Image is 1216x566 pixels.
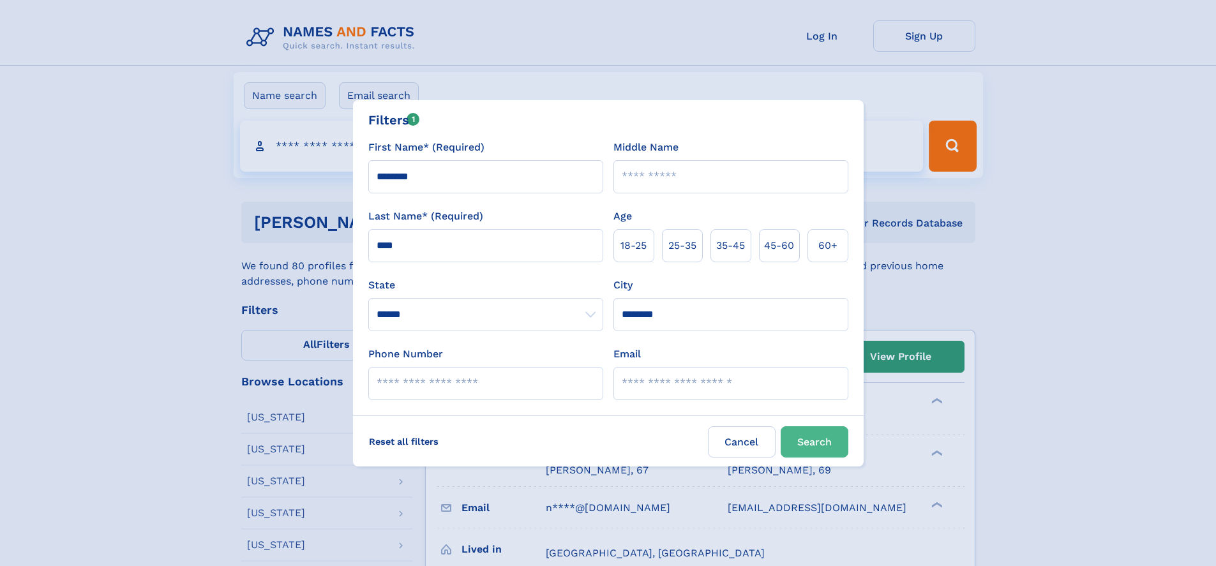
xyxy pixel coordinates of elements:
[613,209,632,224] label: Age
[668,238,696,253] span: 25‑35
[620,238,647,253] span: 18‑25
[781,426,848,458] button: Search
[361,426,447,457] label: Reset all filters
[764,238,794,253] span: 45‑60
[368,110,420,130] div: Filters
[708,426,776,458] label: Cancel
[368,209,483,224] label: Last Name* (Required)
[368,140,484,155] label: First Name* (Required)
[613,278,633,293] label: City
[368,278,603,293] label: State
[818,238,837,253] span: 60+
[716,238,745,253] span: 35‑45
[613,140,679,155] label: Middle Name
[368,346,443,362] label: Phone Number
[613,346,641,362] label: Email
